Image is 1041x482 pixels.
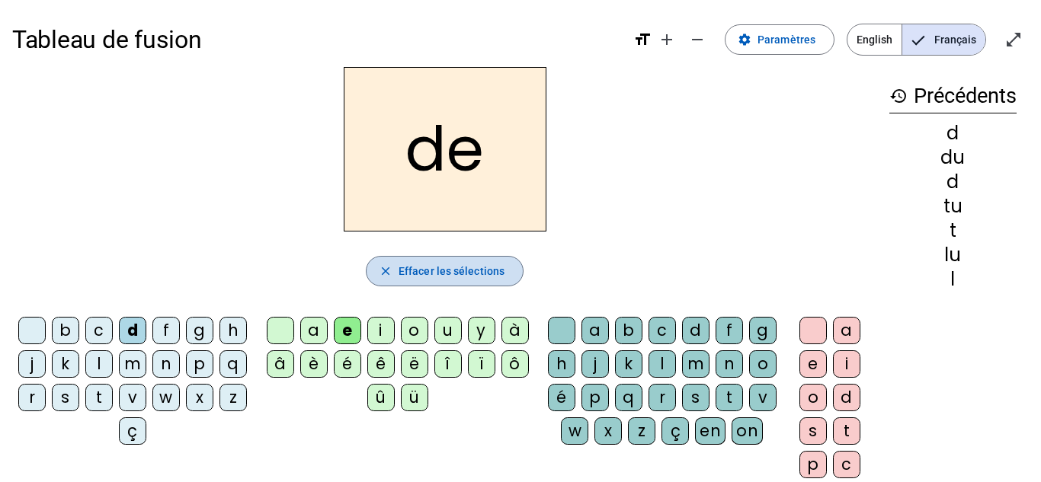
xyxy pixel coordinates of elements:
span: Français [902,24,985,55]
div: s [52,384,79,411]
div: ç [119,417,146,445]
mat-icon: add [658,30,676,49]
div: ë [401,350,428,378]
h2: de [344,67,546,231]
div: n [716,350,743,378]
div: c [85,317,113,344]
div: s [682,384,709,411]
span: English [847,24,902,55]
div: ç [661,417,689,445]
span: Effacer les sélections [399,262,504,280]
div: t [889,222,1017,240]
div: t [716,384,743,411]
div: g [186,317,213,344]
div: m [119,350,146,378]
div: û [367,384,395,411]
div: q [219,350,247,378]
div: b [615,317,642,344]
div: î [434,350,462,378]
div: ï [468,350,495,378]
div: w [152,384,180,411]
div: en [695,417,725,445]
div: e [799,350,827,378]
div: o [401,317,428,344]
div: u [434,317,462,344]
div: é [334,350,361,378]
div: r [18,384,46,411]
div: t [833,417,860,445]
div: j [18,350,46,378]
button: Diminuer la taille de la police [682,24,713,55]
div: é [548,384,575,411]
div: f [716,317,743,344]
div: l [889,270,1017,289]
button: Paramètres [725,24,834,55]
div: v [119,384,146,411]
div: l [649,350,676,378]
div: x [594,417,622,445]
h1: Tableau de fusion [12,15,621,64]
div: c [833,451,860,478]
div: â [267,350,294,378]
div: d [889,173,1017,191]
mat-icon: remove [688,30,706,49]
div: q [615,384,642,411]
div: o [799,384,827,411]
div: a [300,317,328,344]
div: du [889,148,1017,167]
div: n [152,350,180,378]
div: p [799,451,827,478]
mat-icon: close [379,264,392,278]
div: k [52,350,79,378]
div: à [501,317,529,344]
div: a [833,317,860,344]
div: o [749,350,777,378]
div: m [682,350,709,378]
div: a [581,317,609,344]
div: è [300,350,328,378]
div: d [833,384,860,411]
mat-icon: history [889,87,908,105]
div: ô [501,350,529,378]
mat-button-toggle-group: Language selection [847,24,986,56]
button: Effacer les sélections [366,256,524,286]
div: ü [401,384,428,411]
mat-icon: settings [738,33,751,46]
div: lu [889,246,1017,264]
div: g [749,317,777,344]
div: b [52,317,79,344]
div: d [889,124,1017,142]
div: on [732,417,763,445]
div: s [799,417,827,445]
div: t [85,384,113,411]
div: w [561,417,588,445]
span: Paramètres [758,30,815,49]
div: x [186,384,213,411]
mat-icon: format_size [633,30,652,49]
div: i [367,317,395,344]
h3: Précédents [889,79,1017,113]
div: r [649,384,676,411]
div: p [186,350,213,378]
div: h [548,350,575,378]
div: i [833,350,860,378]
div: tu [889,197,1017,215]
button: Entrer en plein écran [998,24,1029,55]
div: y [468,317,495,344]
div: e [334,317,361,344]
mat-icon: open_in_full [1004,30,1023,49]
div: l [85,350,113,378]
div: v [749,384,777,411]
div: k [615,350,642,378]
div: ê [367,350,395,378]
div: j [581,350,609,378]
div: z [628,417,655,445]
div: p [581,384,609,411]
button: Augmenter la taille de la police [652,24,682,55]
div: f [152,317,180,344]
div: d [682,317,709,344]
div: h [219,317,247,344]
div: d [119,317,146,344]
div: c [649,317,676,344]
div: z [219,384,247,411]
